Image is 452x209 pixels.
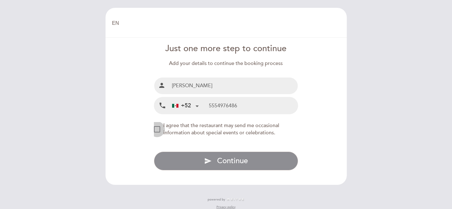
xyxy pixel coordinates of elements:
div: +52 [172,102,191,110]
a: powered by [208,197,245,202]
input: Mobile Phone [209,97,298,114]
i: send [204,157,212,165]
i: local_phone [159,102,166,110]
div: Mexico (México): +52 [170,98,201,114]
div: Just one more step to continue [154,43,298,55]
img: MEITRE [227,198,245,201]
i: person [158,82,166,89]
span: powered by [208,197,225,202]
div: Add your details to continue the booking process [154,60,298,67]
input: Name and surname [169,78,298,94]
span: Continue [217,156,248,165]
button: send Continue [154,152,298,170]
span: I agree that the restaurant may send me occasional information about special events or celebrations. [163,122,279,136]
md-checkbox: NEW_MODAL_AGREE_RESTAURANT_SEND_OCCASIONAL_INFO [154,122,298,137]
